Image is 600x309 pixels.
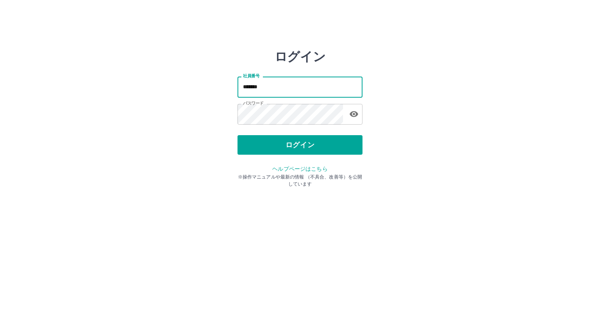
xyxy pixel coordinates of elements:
a: ヘルプページはこちら [272,166,327,172]
label: 社員番号 [243,73,259,79]
p: ※操作マニュアルや最新の情報 （不具合、改善等）を公開しています [237,173,362,188]
h2: ログイン [275,49,326,64]
button: ログイン [237,135,362,155]
label: パスワード [243,100,264,106]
